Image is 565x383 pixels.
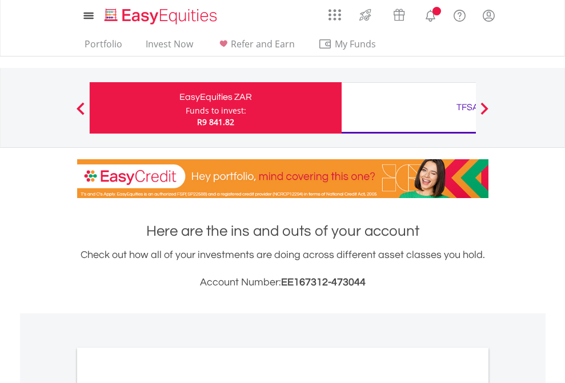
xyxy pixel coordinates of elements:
div: Funds to invest: [186,105,246,116]
img: thrive-v2.svg [356,6,375,24]
img: grid-menu-icon.svg [328,9,341,21]
a: Vouchers [382,3,416,24]
img: EasyCredit Promotion Banner [77,159,488,198]
a: FAQ's and Support [445,3,474,26]
a: Home page [100,3,222,26]
a: Portfolio [80,38,127,56]
a: My Profile [474,3,503,28]
span: R9 841.82 [197,116,234,127]
h3: Account Number: [77,275,488,291]
img: vouchers-v2.svg [390,6,408,24]
button: Previous [69,108,92,119]
a: AppsGrid [321,3,348,21]
span: EE167312-473044 [281,277,366,288]
div: Check out how all of your investments are doing across different asset classes you hold. [77,247,488,291]
span: My Funds [318,37,393,51]
a: Notifications [416,3,445,26]
a: Refer and Earn [212,38,299,56]
button: Next [473,108,496,119]
div: EasyEquities ZAR [97,89,335,105]
img: EasyEquities_Logo.png [102,7,222,26]
span: Refer and Earn [231,38,295,50]
a: Invest Now [141,38,198,56]
h1: Here are the ins and outs of your account [77,221,488,241]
